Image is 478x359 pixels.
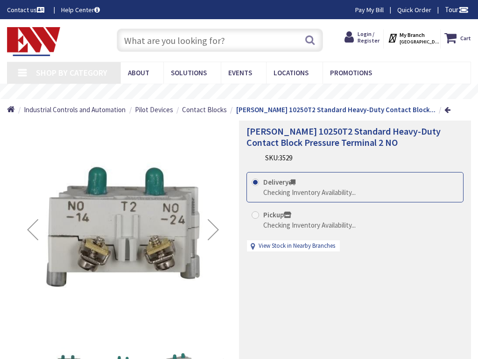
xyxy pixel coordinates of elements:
[174,87,316,96] rs-layer: Free Same Day Pickup at 19 Locations
[265,153,292,163] div: SKU:
[135,105,173,115] a: Pilot Devices
[14,121,51,339] div: Previous
[182,105,227,115] a: Contact Blocks
[397,5,431,14] a: Quick Order
[400,31,425,38] strong: My Branch
[236,105,436,114] strong: [PERSON_NAME] 10250T2 Standard Heavy-Duty Contact Block...
[61,5,100,14] a: Help Center
[355,5,384,14] a: Pay My Bill
[400,39,439,45] span: [GEOGRAPHIC_DATA], [GEOGRAPHIC_DATA]
[7,27,60,56] img: Electrical Wholesalers, Inc.
[279,153,292,162] span: 3529
[387,29,436,46] div: My Branch [GEOGRAPHIC_DATA], [GEOGRAPHIC_DATA]
[246,125,441,148] span: [PERSON_NAME] 10250T2 Standard Heavy-Duty Contact Block Pressure Terminal 2 NO
[263,220,356,230] div: Checking Inventory Availability...
[274,68,309,77] span: Locations
[14,121,232,339] img: Eaton 10250T2 Standard Heavy-Duty Contact Block Pressure Terminal 2 NO
[344,29,380,45] a: Login / Register
[228,68,252,77] span: Events
[117,29,323,52] input: What are you looking for?
[36,67,107,78] span: Shop By Category
[358,30,380,44] span: Login / Register
[195,121,232,339] div: Next
[263,178,295,187] strong: Delivery
[263,210,291,219] strong: Pickup
[24,105,126,115] a: Industrial Controls and Automation
[445,5,469,14] span: Tour
[259,242,335,251] a: View Stock in Nearby Branches
[330,68,372,77] span: Promotions
[128,68,149,77] span: About
[460,29,471,46] strong: Cart
[263,187,356,197] div: Checking Inventory Availability...
[444,29,471,46] a: Cart
[171,68,207,77] span: Solutions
